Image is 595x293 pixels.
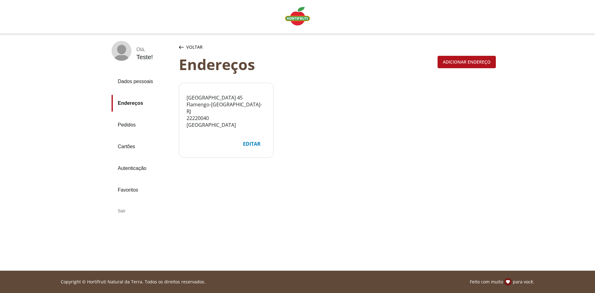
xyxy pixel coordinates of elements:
[136,47,153,52] div: Olá ,
[209,101,211,108] span: -
[285,7,310,25] img: Logo
[238,138,266,150] button: Editar
[237,94,243,101] span: 45
[112,182,174,198] a: Favoritos
[186,44,203,50] span: Voltar
[112,203,174,218] div: Sair
[438,56,496,68] button: Adicionar endereço
[112,117,174,133] a: Pedidos
[112,160,174,177] a: Autenticação
[2,278,593,286] div: Linha de sessão
[187,115,209,122] span: 22220040
[112,73,174,90] a: Dados pessoais
[112,138,174,155] a: Cartões
[211,101,260,108] span: [GEOGRAPHIC_DATA]
[187,101,209,108] span: Flamengo
[179,56,435,73] div: Endereços
[504,278,512,286] img: amor
[136,54,153,61] div: Teste !
[112,95,174,112] a: Endereços
[438,58,496,65] a: Adicionar endereço
[61,279,205,285] p: Copyright © Hortifruti Natural da Terra. Todos os direitos reservados.
[283,4,312,29] a: Logo
[187,108,191,115] span: RJ
[178,41,204,53] button: Voltar
[470,278,534,286] p: Feito com muito para você.
[260,101,262,108] span: -
[187,94,236,101] span: [GEOGRAPHIC_DATA]
[187,122,236,128] span: [GEOGRAPHIC_DATA]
